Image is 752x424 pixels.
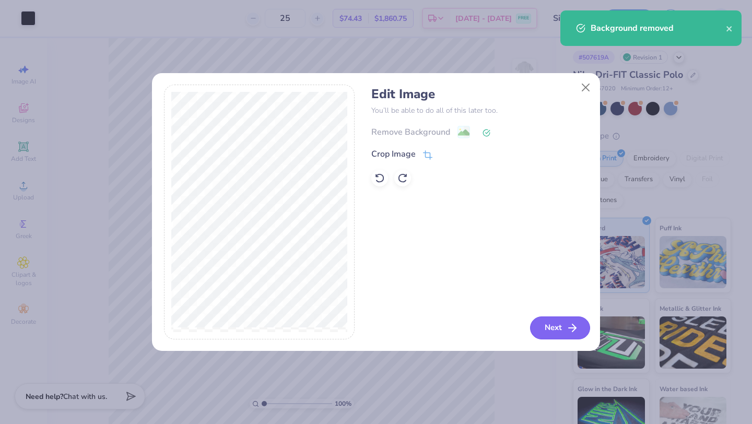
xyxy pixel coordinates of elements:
[726,22,733,34] button: close
[591,22,726,34] div: Background removed
[530,316,590,339] button: Next
[576,77,596,97] button: Close
[371,148,416,160] div: Crop Image
[371,105,588,116] p: You’ll be able to do all of this later too.
[371,87,588,102] h4: Edit Image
